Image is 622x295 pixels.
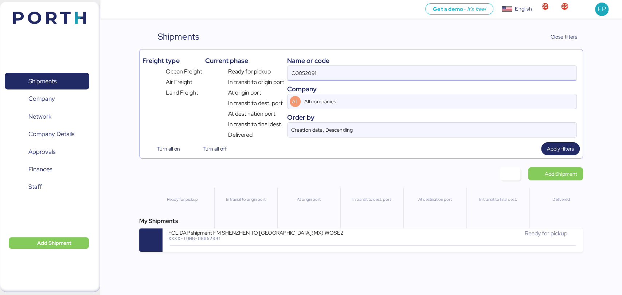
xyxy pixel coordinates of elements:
div: Freight type [142,56,202,65]
div: In transit to final dest. [470,196,526,203]
div: Delivered [533,196,589,203]
span: Land Freight [166,88,198,97]
span: Turn all off [203,144,227,153]
input: AL [303,94,556,109]
a: Finances [5,161,89,178]
span: Ocean Freight [166,67,202,76]
div: XXXX-IUNG-O0052091 [168,236,343,241]
div: Ready for pickup [154,196,211,203]
a: Add Shipment [528,167,583,180]
div: English [515,5,532,13]
span: At destination port [228,109,275,118]
button: Close filters [536,30,583,43]
span: Delivered [228,131,253,139]
button: Turn all on [142,142,185,155]
span: Finances [28,164,52,175]
span: Air Freight [166,78,192,87]
div: In transit to dest. port [344,196,400,203]
span: Approvals [28,147,55,157]
button: Turn all off [188,142,232,155]
div: At origin port [281,196,337,203]
a: Staff [5,179,89,195]
a: Company Details [5,126,89,143]
div: At destination port [407,196,463,203]
span: Add Shipment [37,239,71,247]
button: Apply filters [541,142,580,155]
a: Company [5,91,89,107]
span: Staff [28,182,42,192]
a: Approvals [5,143,89,160]
span: In transit to dest. port [228,99,283,108]
a: Shipments [5,73,89,89]
span: Add Shipment [545,170,577,178]
span: Shipments [28,76,56,87]
span: Close filters [551,32,577,41]
div: My Shipments [139,217,583,226]
span: AL [292,97,299,105]
div: In transit to origin port [218,196,274,203]
span: FP [598,4,606,14]
span: Company Details [28,129,74,139]
span: Turn all on [156,144,180,153]
span: In transit to origin port [228,78,284,87]
span: Apply filters [547,144,574,153]
div: Order by [287,112,576,122]
span: Ready for pickup [228,67,271,76]
span: Company [28,93,55,104]
div: FCL DAP shipment FM SHENZHEN TO [GEOGRAPHIC_DATA](MX) WQSE2508X08 [168,229,343,235]
div: Name or code [287,56,576,65]
span: In transit to final dest. [228,120,282,129]
div: Current phase [205,56,284,65]
span: At origin port [228,88,261,97]
button: Menu [105,3,117,16]
span: Network [28,111,51,122]
a: Network [5,108,89,125]
div: Shipments [158,30,199,43]
span: Ready for pickup [524,230,567,237]
div: Company [287,84,576,94]
button: Add Shipment [9,237,89,249]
